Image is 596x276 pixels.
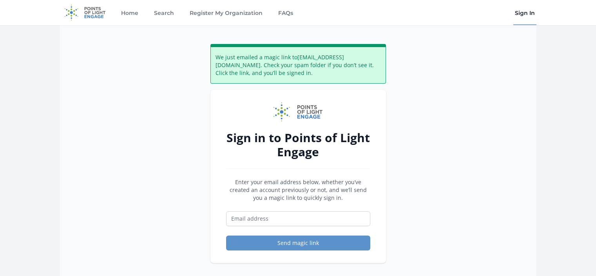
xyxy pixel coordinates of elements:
[226,236,370,250] button: Send magic link
[226,178,370,202] p: Enter your email address below, whether you’ve created an account previously or not, and we’ll se...
[226,211,370,226] input: Email address
[274,102,323,121] img: Points of Light Engage logo
[226,131,370,159] h2: Sign in to Points of Light Engage
[210,44,386,84] div: We just emailed a magic link to [EMAIL_ADDRESS][DOMAIN_NAME] . Check your spam folder if you don’...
